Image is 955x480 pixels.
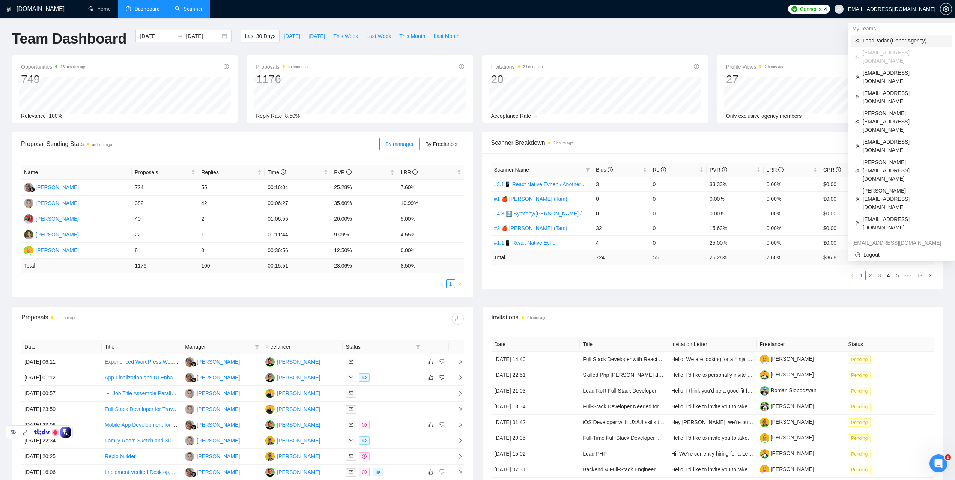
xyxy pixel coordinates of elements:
[945,454,951,460] span: 1
[256,62,308,71] span: Proposals
[764,191,821,206] td: 0.00%
[593,177,650,191] td: 3
[49,113,62,119] span: 100%
[132,165,198,180] th: Proposals
[848,372,874,378] a: Pending
[185,406,240,412] a: TK[PERSON_NAME]
[105,390,338,396] a: 🔹 Job Title Assemble ParallelPOS Front-End Into a Fully Working Laravel-Ready Shell (Mobile-First
[265,405,275,414] img: OV
[24,199,33,208] img: TK
[650,191,707,206] td: 0
[764,65,784,69] time: 2 hours ago
[12,30,126,48] h1: Team Dashboard
[438,373,447,382] button: dislike
[855,95,860,99] span: team
[439,469,445,475] span: dislike
[848,435,874,441] a: Pending
[105,438,191,444] a: Family Room Sketch and 3D Mockup
[902,271,914,280] span: •••
[438,468,447,477] button: dislike
[132,196,198,211] td: 382
[24,230,33,239] img: P
[277,389,320,397] div: [PERSON_NAME]
[277,436,320,445] div: [PERSON_NAME]
[288,65,308,69] time: an hour ago
[848,450,871,458] span: Pending
[135,168,189,176] span: Proposals
[927,273,932,278] span: right
[760,433,769,443] img: c1vwyuziZXMgjHx7XaOtd8zbz402LXES7NZBqNRjibo-SIPVNiM25FG1xwWkrjsqlc
[863,109,947,134] span: [PERSON_NAME][EMAIL_ADDRESS][DOMAIN_NAME]
[265,373,275,382] img: EP
[198,180,265,196] td: 55
[331,180,397,196] td: 25.28%
[824,5,827,13] span: 4
[265,374,320,380] a: EP[PERSON_NAME]
[201,168,256,176] span: Replies
[185,469,240,475] a: MC[PERSON_NAME]
[21,165,132,180] th: Name
[457,281,462,286] span: right
[177,33,183,39] span: to
[30,187,35,192] img: gigradar-bm.png
[428,422,433,428] span: like
[185,358,240,364] a: MC[PERSON_NAME]
[362,30,395,42] button: Last Week
[823,167,841,173] span: CPR
[265,390,320,396] a: OV[PERSON_NAME]
[438,357,447,366] button: dislike
[277,373,320,382] div: [PERSON_NAME]
[21,113,46,119] span: Relevance
[105,359,263,365] a: Experienced WordPress Web Developer Needed - 2 Landing Pages
[694,64,699,69] span: info-circle
[36,215,79,223] div: [PERSON_NAME]
[349,438,353,443] span: mail
[428,469,433,475] span: like
[848,355,871,364] span: Pending
[848,356,874,362] a: Pending
[24,200,79,206] a: TK[PERSON_NAME]
[863,69,947,85] span: [EMAIL_ADDRESS][DOMAIN_NAME]
[494,181,607,187] a: #3.1📱 React Native Evhen / Another categories
[848,237,955,249] div: dima.mirov@gigradar.io
[583,388,656,394] a: Lead RoR Full Stack Developer
[439,281,444,286] span: left
[185,373,194,382] img: MC
[459,64,464,69] span: info-circle
[24,214,33,224] img: OT
[791,6,797,12] img: upwork-logo.png
[197,468,240,476] div: [PERSON_NAME]
[863,215,947,232] span: [EMAIL_ADDRESS][DOMAIN_NAME]
[6,3,12,15] img: logo
[105,375,193,381] a: App Finalization and UI Enhancement
[397,180,464,196] td: 7.60%
[534,113,537,119] span: --
[940,6,952,12] a: setting
[425,141,458,147] span: By Freelancer
[265,436,275,445] img: AV
[593,191,650,206] td: 0
[135,6,160,12] span: Dashboard
[186,32,220,40] input: End date
[760,419,814,425] a: [PERSON_NAME]
[197,373,240,382] div: [PERSON_NAME]
[760,450,814,456] a: [PERSON_NAME]
[132,180,198,196] td: 724
[105,453,136,459] a: Replo builder
[447,280,455,288] a: 1
[491,113,531,119] span: Acceptance Rate
[855,75,860,79] span: team
[760,370,769,380] img: c1KK7QIvKiv0wuqOHIqhfY5gp8CwMc-p-m8p4QuZEe1toXF9N9_LS7YB8RQ7j8IdAN
[349,454,353,459] span: mail
[494,225,567,231] a: #2 🍎 [PERSON_NAME] (Tam)
[760,372,814,378] a: [PERSON_NAME]
[866,271,875,280] li: 2
[21,72,86,86] div: 749
[940,6,952,12] span: setting
[277,468,320,476] div: [PERSON_NAME]
[24,246,33,255] img: AH
[245,32,275,40] span: Last 30 Days
[197,389,240,397] div: [PERSON_NAME]
[185,405,194,414] img: TK
[848,388,874,394] a: Pending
